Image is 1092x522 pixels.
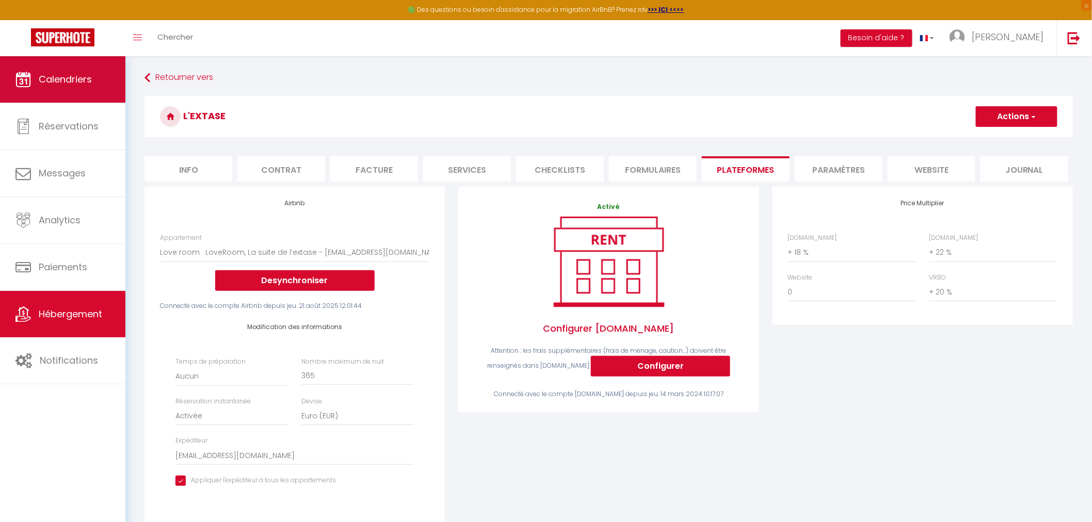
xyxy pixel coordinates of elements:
[40,354,98,367] span: Notifications
[237,156,325,182] li: Contrat
[474,389,743,399] div: Connecté avec le compte [DOMAIN_NAME] depuis jeu. 14 mars 2024 10:17:07
[648,5,684,14] a: >>> ICI <<<<
[39,167,86,180] span: Messages
[175,397,251,406] label: Réservation instantanée
[981,156,1068,182] li: Journal
[929,273,946,283] label: VRBO
[888,156,975,182] li: website
[591,356,730,377] button: Configurer
[160,233,202,243] label: Appartement
[516,156,604,182] li: Checklists
[474,202,743,212] p: Activé
[474,311,743,346] span: Configurer [DOMAIN_NAME]
[160,301,429,311] div: Connecté avec le compte Airbnb depuis jeu. 21 août 2025 12:01:44
[157,31,193,42] span: Chercher
[609,156,697,182] li: Formulaires
[39,120,99,133] span: Réservations
[175,436,207,446] label: Expéditeur
[788,273,813,283] label: Website
[150,20,201,56] a: Chercher
[144,69,1073,87] a: Retourner vers
[160,200,429,207] h4: Airbnb
[942,20,1057,56] a: ... [PERSON_NAME]
[39,73,92,86] span: Calendriers
[144,156,232,182] li: Info
[841,29,912,47] button: Besoin d'aide ?
[301,397,322,406] label: Devise
[39,214,81,226] span: Analytics
[144,96,1073,137] h3: L'EXTASE
[929,233,978,243] label: [DOMAIN_NAME]
[788,200,1057,207] h4: Price Multiplier
[301,357,384,367] label: Nombre maximum de nuit
[976,106,1057,127] button: Actions
[702,156,790,182] li: Plateformes
[330,156,418,182] li: Facture
[215,270,375,291] button: Desynchroniser
[543,212,675,311] img: rent.png
[788,233,837,243] label: [DOMAIN_NAME]
[423,156,511,182] li: Services
[795,156,882,182] li: Paramètres
[31,28,94,46] img: Super Booking
[972,30,1044,43] span: [PERSON_NAME]
[39,260,87,273] span: Paiements
[39,307,102,320] span: Hébergement
[175,357,246,367] label: Temps de préparation
[175,323,414,331] h4: Modification des informations
[1068,31,1081,44] img: logout
[950,29,965,45] img: ...
[487,346,727,370] span: Attention : les frais supplémentaires (frais de ménage, caution...) doivent être renseignés dans ...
